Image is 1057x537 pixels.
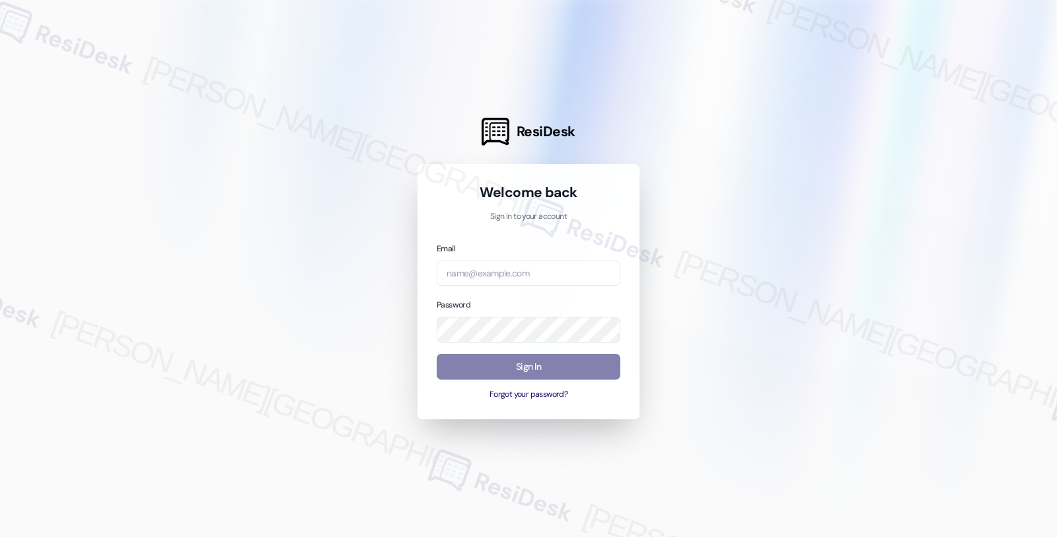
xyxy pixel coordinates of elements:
[437,354,620,380] button: Sign In
[437,211,620,223] p: Sign in to your account
[437,243,455,254] label: Email
[437,389,620,401] button: Forgot your password?
[482,118,509,145] img: ResiDesk Logo
[517,122,575,141] span: ResiDesk
[437,300,470,310] label: Password
[437,261,620,286] input: name@example.com
[437,183,620,202] h1: Welcome back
